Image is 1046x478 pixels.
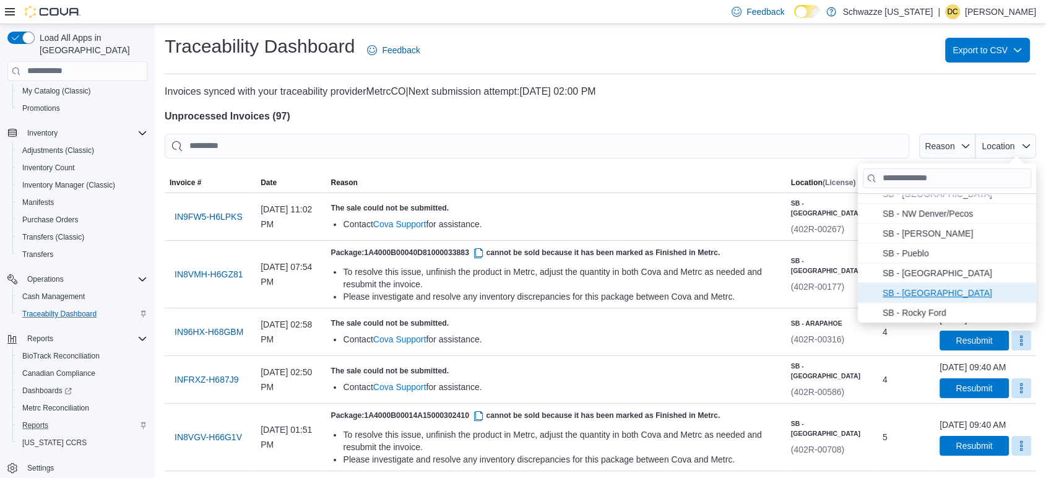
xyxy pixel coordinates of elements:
button: Inventory [22,126,63,141]
span: Next submission attempt: [408,86,520,97]
div: Contact for assistance. [343,218,780,230]
span: Traceabilty Dashboard [17,306,147,321]
span: My Catalog (Classic) [22,86,91,96]
button: Purchase Orders [12,211,152,228]
li: SB - Pueblo East [858,263,1036,283]
span: Purchase Orders [17,212,147,227]
h6: SB - Arapahoe [791,318,844,328]
button: Metrc Reconciliation [12,399,152,417]
span: Adjustments (Classic) [17,143,147,158]
a: Canadian Compliance [17,366,100,381]
a: Inventory Manager (Classic) [17,178,120,193]
button: My Catalog (Classic) [12,82,152,100]
span: Reason [925,141,954,151]
span: Resubmit [956,334,992,347]
p: | [938,4,940,19]
a: Purchase Orders [17,212,84,227]
span: Export to CSV [953,38,1022,63]
span: SB - [GEOGRAPHIC_DATA] [883,265,1029,280]
button: Export to CSV [945,38,1030,63]
button: Inventory Manager (Classic) [12,176,152,194]
div: Daniel castillo [945,4,960,19]
span: Transfers (Classic) [17,230,147,245]
span: (402R-00708) [791,445,844,454]
span: SB - [GEOGRAPHIC_DATA] [883,285,1029,300]
h5: Package: cannot be sold because it has been marked as Finished in Metrc. [331,409,780,424]
a: Cova Support [373,219,426,229]
span: Invoice # [170,178,201,188]
div: [DATE] 07:54 PM [256,254,326,294]
div: Contact for assistance. [343,333,780,345]
span: 1A4000B00014A15000302410 [364,411,486,420]
div: [DATE] 09:40 AM [940,361,1006,373]
h5: The sale could not be submitted. [331,366,780,376]
button: Reports [12,417,152,434]
span: IN8VGV-H66G1V [175,431,242,443]
span: Transfers [22,250,53,259]
span: Inventory Manager (Classic) [22,180,115,190]
input: This is a search bar. After typing your query, hit enter to filter the results lower in the page. [165,134,909,159]
div: To resolve this issue, unfinish the product in Metrc, adjust the quantity in both Cova and Metrc ... [343,266,780,290]
div: Contact for assistance. [343,381,780,393]
input: Location [863,168,1031,188]
button: Reason [919,134,975,159]
span: Canadian Compliance [17,366,147,381]
span: Transfers [17,247,147,262]
a: Manifests [17,195,59,210]
div: [DATE] 01:51 PM [256,417,326,457]
a: [US_STATE] CCRS [17,435,92,450]
li: SB - Pueblo [858,243,1036,263]
a: Transfers (Classic) [17,230,89,245]
a: Feedback [362,38,425,63]
span: My Catalog (Classic) [17,84,147,98]
span: Traceabilty Dashboard [22,309,97,319]
button: IN9FW5-H6LPKS [170,204,248,229]
a: Promotions [17,101,65,116]
span: Date [261,178,277,188]
button: Resubmit [940,378,1009,398]
span: Reason [331,178,357,188]
span: Feedback [746,6,784,18]
a: BioTrack Reconciliation [17,349,105,363]
a: Cash Management [17,289,90,304]
span: IN8VMH-H6GZ81 [175,268,243,280]
span: Dashboards [17,383,147,398]
span: Inventory Count [22,163,75,173]
a: Dashboards [12,382,152,399]
li: SB - NW Denver/Pecos [858,204,1036,224]
span: Load All Apps in [GEOGRAPHIC_DATA] [35,32,147,56]
a: Traceabilty Dashboard [17,306,102,321]
li: SB - Pueblo West [858,283,1036,303]
span: Settings [22,460,147,476]
span: Adjustments (Classic) [22,146,94,155]
span: 1A4000B00040D81000033883 [364,248,486,257]
button: Canadian Compliance [12,365,152,382]
input: Dark Mode [794,5,820,18]
div: Please investigate and resolve any inventory discrepancies for this package between Cova and Metrc. [343,453,780,466]
div: Please investigate and resolve any inventory discrepancies for this package between Cova and Metrc. [343,290,780,303]
span: (402R-00177) [791,282,844,292]
div: [DATE] 09:40 AM [940,419,1006,431]
h5: Location [791,178,856,188]
a: Settings [22,461,59,476]
span: (402R-00267) [791,224,844,234]
a: Adjustments (Classic) [17,143,99,158]
button: More [1011,436,1031,456]
span: Dashboards [22,386,72,396]
span: Inventory [27,128,58,138]
span: IN96HX-H68GBM [175,326,243,338]
span: Location (License) [791,178,856,188]
span: IN9FW5-H6LPKS [175,211,243,223]
span: SB - Pueblo [883,245,1029,260]
p: Schwazze [US_STATE] [842,4,933,19]
button: More [1011,331,1031,350]
span: 5 [883,430,888,445]
a: Cova Support [373,334,426,344]
span: SB - [GEOGRAPHIC_DATA] [883,186,1029,201]
a: Reports [17,418,53,433]
p: [PERSON_NAME] [965,4,1036,19]
span: Reports [22,420,48,430]
span: Feedback [382,44,420,56]
span: INFRXZ-H687J9 [175,373,238,386]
